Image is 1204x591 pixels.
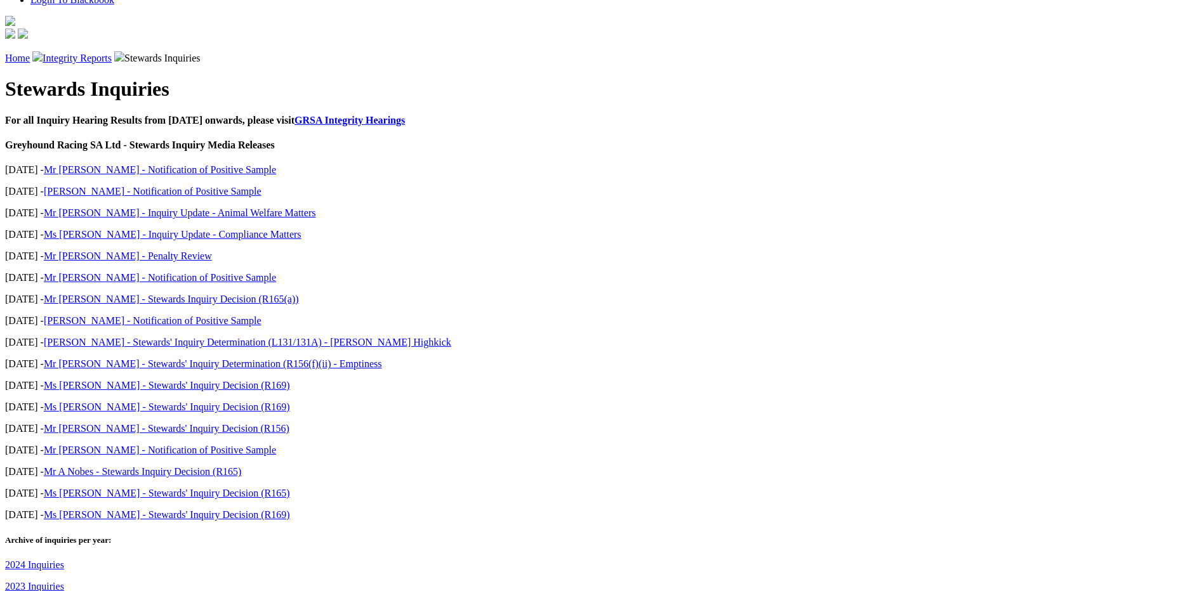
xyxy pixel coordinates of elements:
a: Mr [PERSON_NAME] - Notification of Positive Sample [44,164,276,175]
a: Mr [PERSON_NAME] - Inquiry Update - Animal Welfare Matters [44,207,316,218]
h5: Archive of inquiries per year: [5,535,1199,545]
p: [DATE] - [5,229,1199,240]
a: Ms [PERSON_NAME] - Stewards' Inquiry Decision (R169) [44,401,290,412]
p: [DATE] - [5,250,1199,262]
p: [DATE] - [5,358,1199,370]
h4: Greyhound Racing SA Ltd - Stewards Inquiry Media Releases [5,140,1199,151]
a: GRSA Integrity Hearings [294,115,405,126]
h1: Stewards Inquiries [5,77,1199,101]
p: [DATE] - [5,423,1199,434]
a: [PERSON_NAME] - Notification of Positive Sample [44,315,261,326]
p: [DATE] - [5,380,1199,391]
p: [DATE] - [5,294,1199,305]
a: Mr A Nobes - Stewards Inquiry Decision (R165) [44,466,242,477]
b: For all Inquiry Hearing Results from [DATE] onwards, please visit [5,115,405,126]
p: [DATE] - [5,272,1199,283]
a: Ms [PERSON_NAME] - Stewards' Inquiry Decision (R169) [44,509,290,520]
a: Mr [PERSON_NAME] - Notification of Positive Sample [44,445,276,455]
p: [DATE] - [5,445,1199,456]
p: [DATE] - [5,509,1199,521]
p: [DATE] - [5,207,1199,219]
a: Ms [PERSON_NAME] - Inquiry Update - Compliance Matters [44,229,301,240]
p: [DATE] - [5,186,1199,197]
a: Mr [PERSON_NAME] - Stewards' Inquiry Decision (R156) [44,423,289,434]
a: Home [5,53,30,63]
a: Ms [PERSON_NAME] - Stewards' Inquiry Decision (R169) [44,380,290,391]
p: [DATE] - [5,337,1199,348]
p: Stewards Inquiries [5,51,1199,64]
p: [DATE] - [5,315,1199,327]
img: twitter.svg [18,29,28,39]
a: Mr [PERSON_NAME] - Penalty Review [44,250,212,261]
img: chevron-right.svg [114,51,124,62]
p: [DATE] - [5,488,1199,499]
a: 2024 Inquiries [5,559,64,570]
p: [DATE] - [5,466,1199,477]
p: [DATE] - [5,164,1199,176]
img: facebook.svg [5,29,15,39]
a: Mr [PERSON_NAME] - Stewards' Inquiry Determination (R156(f)(ii) - Emptiness [44,358,382,369]
a: Mr [PERSON_NAME] - Stewards Inquiry Decision (R165(a)) [44,294,299,304]
a: [PERSON_NAME] - Stewards' Inquiry Determination (L131/131A) - [PERSON_NAME] Highkick [44,337,451,347]
img: chevron-right.svg [32,51,43,62]
p: [DATE] - [5,401,1199,413]
a: Integrity Reports [43,53,112,63]
img: logo-grsa-white.png [5,16,15,26]
a: Ms [PERSON_NAME] - Stewards' Inquiry Decision (R165) [44,488,290,498]
a: [PERSON_NAME] - Notification of Positive Sample [44,186,261,197]
a: Mr [PERSON_NAME] - Notification of Positive Sample [44,272,276,283]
